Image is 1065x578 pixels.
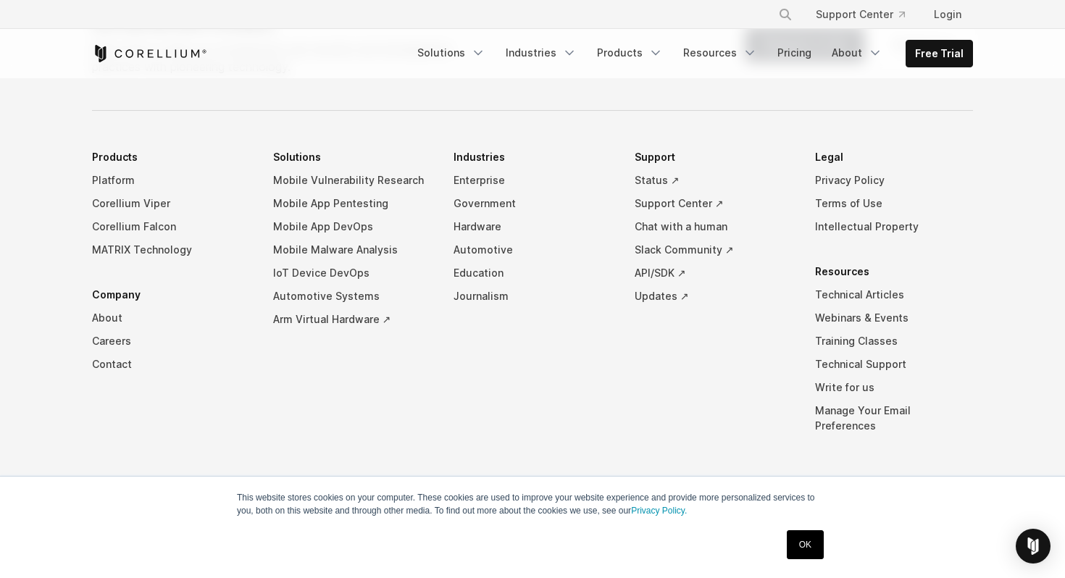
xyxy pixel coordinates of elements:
[631,506,687,516] a: Privacy Policy.
[674,40,766,66] a: Resources
[906,41,972,67] a: Free Trial
[804,1,916,28] a: Support Center
[92,238,250,261] a: MATRIX Technology
[635,215,793,238] a: Chat with a human
[922,1,973,28] a: Login
[635,285,793,308] a: Updates ↗
[92,192,250,215] a: Corellium Viper
[815,215,973,238] a: Intellectual Property
[815,376,973,399] a: Write for us
[815,330,973,353] a: Training Classes
[237,491,828,517] p: This website stores cookies on your computer. These cookies are used to improve your website expe...
[769,40,820,66] a: Pricing
[635,261,793,285] a: API/SDK ↗
[409,40,494,66] a: Solutions
[815,283,973,306] a: Technical Articles
[815,169,973,192] a: Privacy Policy
[823,40,891,66] a: About
[815,192,973,215] a: Terms of Use
[273,192,431,215] a: Mobile App Pentesting
[497,40,585,66] a: Industries
[815,306,973,330] a: Webinars & Events
[92,330,250,353] a: Careers
[273,285,431,308] a: Automotive Systems
[1016,529,1051,564] div: Open Intercom Messenger
[273,215,431,238] a: Mobile App DevOps
[454,169,611,192] a: Enterprise
[635,169,793,192] a: Status ↗
[273,169,431,192] a: Mobile Vulnerability Research
[273,238,431,261] a: Mobile Malware Analysis
[92,306,250,330] a: About
[787,530,824,559] a: OK
[772,1,798,28] button: Search
[454,285,611,308] a: Journalism
[815,353,973,376] a: Technical Support
[635,238,793,261] a: Slack Community ↗
[454,192,611,215] a: Government
[92,169,250,192] a: Platform
[588,40,672,66] a: Products
[454,238,611,261] a: Automotive
[454,215,611,238] a: Hardware
[454,261,611,285] a: Education
[273,261,431,285] a: IoT Device DevOps
[92,146,973,459] div: Navigation Menu
[761,1,973,28] div: Navigation Menu
[92,215,250,238] a: Corellium Falcon
[92,45,207,62] a: Corellium Home
[815,399,973,437] a: Manage Your Email Preferences
[635,192,793,215] a: Support Center ↗
[409,40,973,67] div: Navigation Menu
[92,353,250,376] a: Contact
[273,308,431,331] a: Arm Virtual Hardware ↗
